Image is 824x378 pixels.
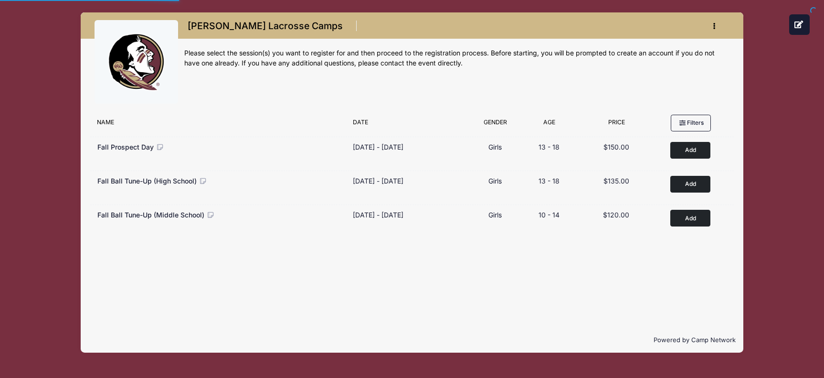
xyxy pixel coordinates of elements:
[603,211,629,219] span: $120.00
[348,118,469,131] div: Date
[603,177,629,185] span: $135.00
[184,18,346,34] h1: [PERSON_NAME] Lacrosse Camps
[184,48,729,68] div: Please select the session(s) you want to register for and then proceed to the registration proces...
[88,335,736,345] p: Powered by Camp Network
[670,210,710,227] button: Add
[97,177,197,185] span: Fall Ball Tune-Up (High School)
[92,118,348,131] div: Name
[603,143,629,151] span: $150.00
[470,118,521,131] div: Gender
[670,176,710,193] button: Add
[539,177,560,185] span: 13 - 18
[488,177,502,185] span: Girls
[578,118,655,131] div: Price
[353,176,403,186] div: [DATE] - [DATE]
[353,210,403,220] div: [DATE] - [DATE]
[97,143,154,151] span: Fall Prospect Day
[670,142,710,159] button: Add
[671,115,711,131] button: Filters
[97,211,204,219] span: Fall Ball Tune-Up (Middle School)
[539,211,560,219] span: 10 - 14
[101,26,172,98] img: logo
[353,142,403,152] div: [DATE] - [DATE]
[521,118,579,131] div: Age
[488,211,502,219] span: Girls
[539,143,560,151] span: 13 - 18
[488,143,502,151] span: Girls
